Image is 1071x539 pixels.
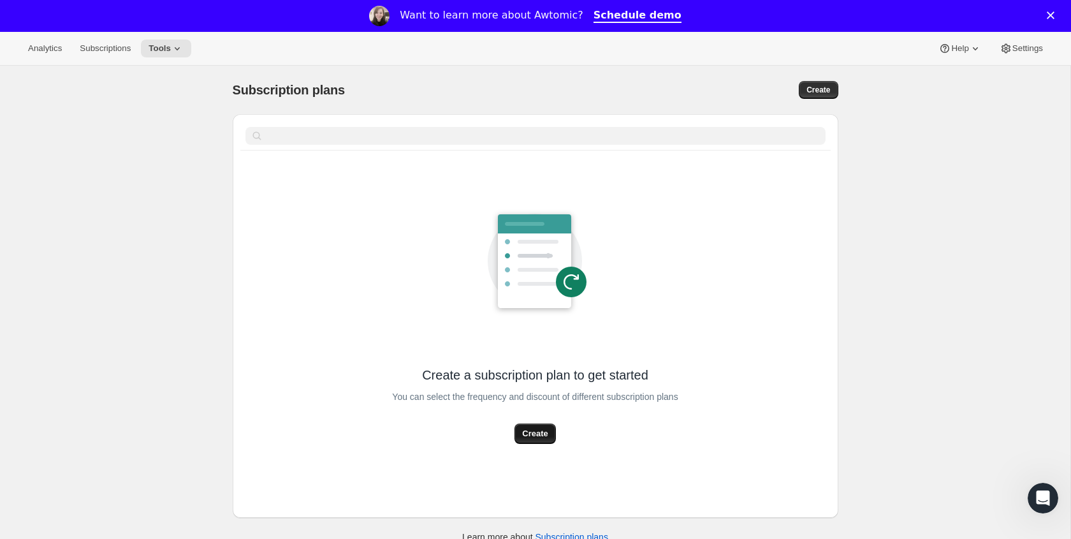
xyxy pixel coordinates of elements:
[1047,11,1060,19] div: Close
[931,40,989,57] button: Help
[400,9,583,22] div: Want to learn more about Awtomic?
[80,43,131,54] span: Subscriptions
[149,43,171,54] span: Tools
[806,85,830,95] span: Create
[1012,43,1043,54] span: Settings
[20,40,69,57] button: Analytics
[233,83,345,97] span: Subscription plans
[992,40,1051,57] button: Settings
[392,388,678,406] span: You can select the frequency and discount of different subscription plans
[369,6,390,26] img: Profile image for Emily
[522,427,548,440] span: Create
[141,40,191,57] button: Tools
[28,43,62,54] span: Analytics
[514,424,555,444] button: Create
[1028,483,1058,513] iframe: Intercom live chat
[951,43,968,54] span: Help
[422,366,648,384] span: Create a subscription plan to get started
[594,9,681,23] a: Schedule demo
[799,81,838,99] button: Create
[72,40,138,57] button: Subscriptions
